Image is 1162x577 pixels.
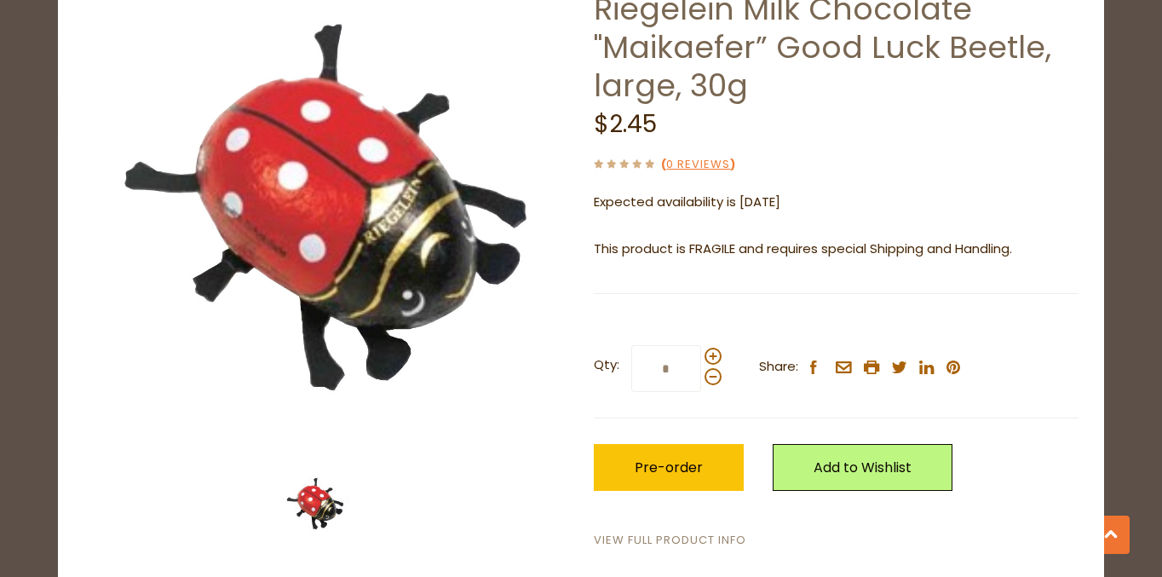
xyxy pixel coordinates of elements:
[631,345,701,392] input: Qty:
[635,458,703,477] span: Pre-order
[661,156,735,172] span: ( )
[594,532,746,550] a: View Full Product Info
[594,192,1079,213] p: Expected availability is [DATE]
[594,355,619,376] strong: Qty:
[281,470,349,538] img: Riegelein Milk Chocolate Good Luck Beetle Large
[759,356,798,378] span: Share:
[773,444,952,491] a: Add to Wishlist
[594,107,657,141] span: $2.45
[594,444,744,491] button: Pre-order
[610,273,1079,294] li: We will ship this product in heat-protective, cushioned packaging and ice during warm weather mon...
[594,239,1079,260] p: This product is FRAGILE and requires special Shipping and Handling.
[666,156,730,174] a: 0 Reviews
